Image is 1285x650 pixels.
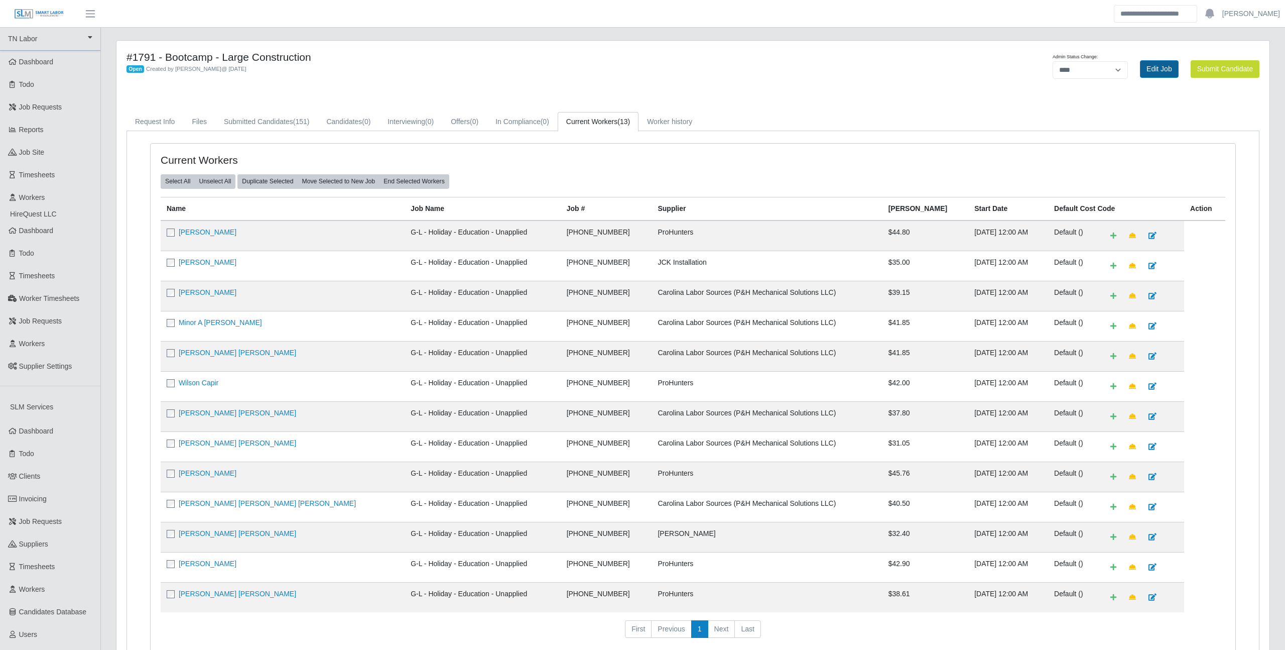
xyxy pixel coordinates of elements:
[1122,408,1142,425] a: Make Team Lead
[146,66,246,72] span: Created by [PERSON_NAME] @ [DATE]
[882,582,968,612] td: $38.61
[1122,559,1142,576] a: Make Team Lead
[1048,251,1098,281] td: Default ()
[968,522,1048,552] td: [DATE] 12:00 AM
[161,197,405,221] th: Name
[1122,589,1142,606] a: Make Team Lead
[405,492,560,522] td: G-L - Holiday - Education - Unapplied
[297,174,379,188] button: Move Selected to New Job
[968,221,1048,251] td: [DATE] 12:00 AM
[179,529,296,537] a: [PERSON_NAME] [PERSON_NAME]
[1104,528,1123,546] a: Add Default Cost Code
[1104,348,1123,365] a: Add Default Cost Code
[1104,408,1123,425] a: Add Default Cost Code
[882,371,968,401] td: $42.00
[1048,197,1184,221] th: Default Cost Code
[1104,227,1123,245] a: Add Default Cost Code
[179,318,262,327] a: Minor A [PERSON_NAME]
[561,431,652,462] td: [PHONE_NUMBER]
[379,112,442,132] a: Interviewing
[652,251,882,281] td: JCK Installation
[652,522,882,552] td: [PERSON_NAME]
[652,492,882,522] td: Carolina Labor Sources (P&H Mechanical Solutions LLC)
[968,311,1048,341] td: [DATE] 12:00 AM
[1048,311,1098,341] td: Default ()
[405,401,560,431] td: G-L - Holiday - Education - Unapplied
[405,431,560,462] td: G-L - Holiday - Education - Unapplied
[179,379,218,387] a: Wilson Capir
[19,362,72,370] span: Supplier Settings
[561,582,652,612] td: [PHONE_NUMBER]
[1104,468,1123,486] a: Add Default Cost Code
[487,112,558,132] a: In Compliance
[561,197,652,221] th: Job #
[1104,438,1123,456] a: Add Default Cost Code
[968,582,1048,612] td: [DATE] 12:00 AM
[179,409,296,417] a: [PERSON_NAME] [PERSON_NAME]
[19,450,34,458] span: Todo
[561,401,652,431] td: [PHONE_NUMBER]
[1122,468,1142,486] a: Make Team Lead
[179,228,236,236] a: [PERSON_NAME]
[126,65,144,73] span: Open
[405,251,560,281] td: G-L - Holiday - Education - Unapplied
[882,552,968,582] td: $42.90
[1122,287,1142,305] a: Make Team Lead
[379,174,449,188] button: End Selected Workers
[1114,5,1197,23] input: Search
[652,281,882,311] td: Carolina Labor Sources (P&H Mechanical Solutions LLC)
[1222,9,1280,19] a: [PERSON_NAME]
[882,522,968,552] td: $32.40
[652,582,882,612] td: ProHunters
[1048,552,1098,582] td: Default ()
[19,58,54,66] span: Dashboard
[1122,227,1142,245] a: Make Team Lead
[425,118,434,126] span: (0)
[558,112,638,132] a: Current Workers
[652,401,882,431] td: Carolina Labor Sources (P&H Mechanical Solutions LLC)
[470,118,478,126] span: (0)
[405,522,560,552] td: G-L - Holiday - Education - Unapplied
[19,249,34,257] span: Todo
[19,472,41,480] span: Clients
[405,281,560,311] td: G-L - Holiday - Education - Unapplied
[882,251,968,281] td: $35.00
[561,462,652,492] td: [PHONE_NUMBER]
[561,311,652,341] td: [PHONE_NUMBER]
[882,197,968,221] th: [PERSON_NAME]
[1122,378,1142,395] a: Make Team Lead
[19,126,44,134] span: Reports
[968,371,1048,401] td: [DATE] 12:00 AM
[1140,60,1179,78] a: Edit Job
[237,174,298,188] button: Duplicate Selected
[968,492,1048,522] td: [DATE] 12:00 AM
[19,103,62,111] span: Job Requests
[179,560,236,568] a: [PERSON_NAME]
[1122,317,1142,335] a: Make Team Lead
[968,197,1048,221] th: Start Date
[10,403,53,411] span: SLM Services
[161,174,235,188] div: bulk actions
[14,9,64,20] img: SLM Logo
[561,492,652,522] td: [PHONE_NUMBER]
[19,317,62,325] span: Job Requests
[179,288,236,296] a: [PERSON_NAME]
[318,112,379,132] a: Candidates
[293,118,310,126] span: (151)
[161,620,1225,646] nav: pagination
[1053,54,1098,61] label: Admin Status Change:
[405,197,560,221] th: Job Name
[405,552,560,582] td: G-L - Holiday - Education - Unapplied
[1048,371,1098,401] td: Default ()
[561,281,652,311] td: [PHONE_NUMBER]
[561,251,652,281] td: [PHONE_NUMBER]
[183,112,215,132] a: Files
[10,210,57,218] span: HireQuest LLC
[617,118,630,126] span: (13)
[194,174,235,188] button: Unselect All
[19,540,48,548] span: Suppliers
[161,154,595,166] h4: Current Workers
[19,171,55,179] span: Timesheets
[1122,348,1142,365] a: Make Team Lead
[882,492,968,522] td: $40.50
